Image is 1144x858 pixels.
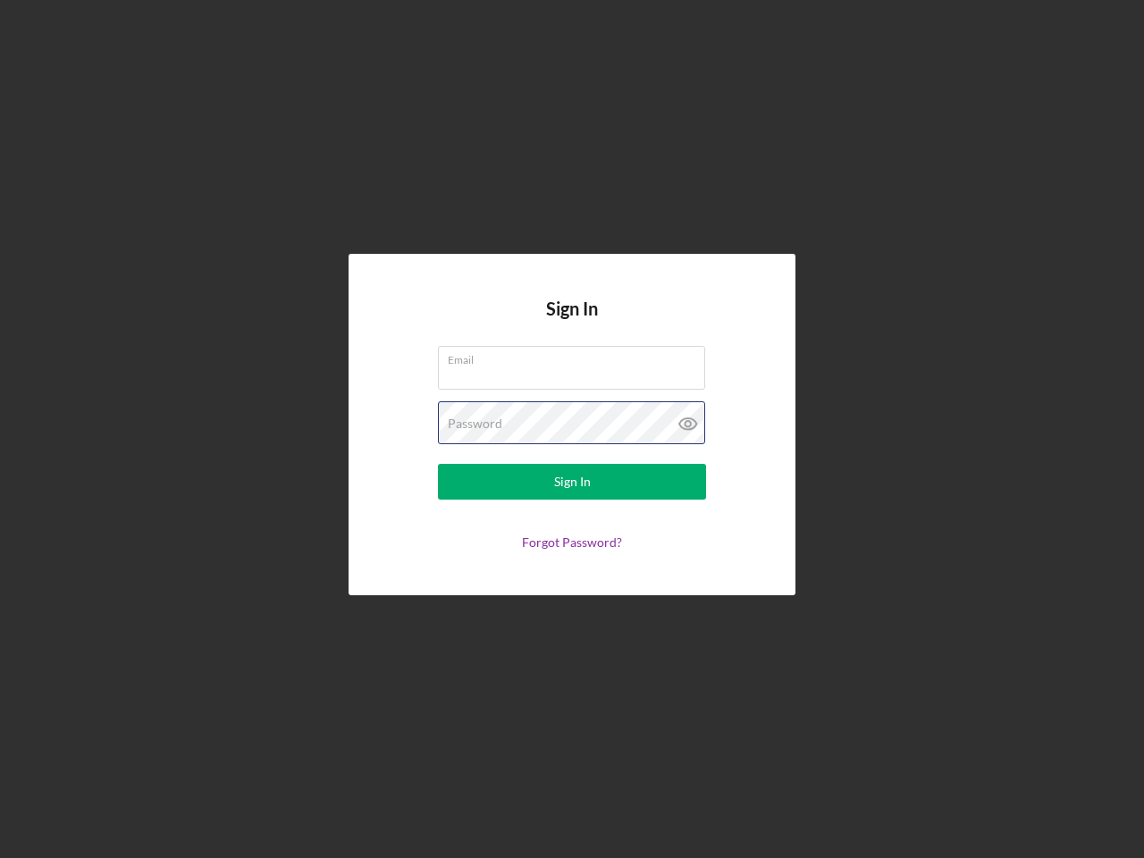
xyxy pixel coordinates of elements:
[546,299,598,346] h4: Sign In
[522,534,622,550] a: Forgot Password?
[438,464,706,500] button: Sign In
[448,347,705,366] label: Email
[554,464,591,500] div: Sign In
[448,416,502,431] label: Password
